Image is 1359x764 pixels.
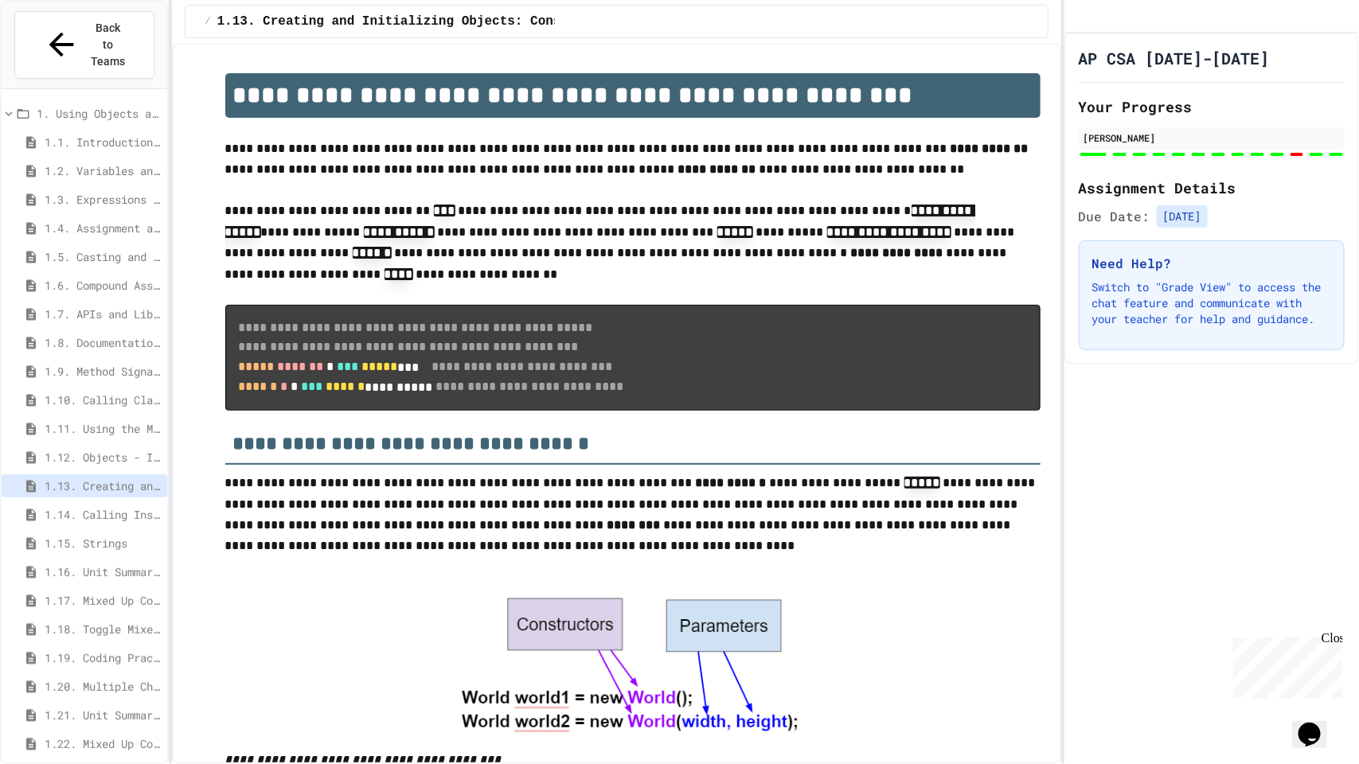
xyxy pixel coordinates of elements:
h2: Your Progress [1079,95,1345,118]
span: 1.10. Calling Class Methods [45,392,161,408]
span: 1.1. Introduction to Algorithms, Programming, and Compilers [45,134,161,150]
h2: Assignment Details [1079,177,1345,199]
span: 1.21. Unit Summary 1b (1.7-1.15) [45,707,161,723]
span: 1.6. Compound Assignment Operators [45,277,161,294]
span: 1.22. Mixed Up Code Practice 1b (1.7-1.15) [45,735,161,752]
span: Due Date: [1079,207,1150,226]
span: 1.17. Mixed Up Code Practice 1.1-1.6 [45,592,161,609]
span: 1.5. Casting and Ranges of Values [45,248,161,265]
span: 1.14. Calling Instance Methods [45,506,161,523]
span: 1.11. Using the Math Class [45,420,161,437]
span: 1.16. Unit Summary 1a (1.1-1.6) [45,563,161,580]
h3: Need Help? [1092,254,1331,273]
span: 1.15. Strings [45,535,161,552]
div: Chat with us now!Close [6,6,110,101]
span: 1.2. Variables and Data Types [45,162,161,179]
span: 1.9. Method Signatures [45,363,161,380]
span: 1.8. Documentation with Comments and Preconditions [45,334,161,351]
span: 1.7. APIs and Libraries [45,306,161,322]
span: / [205,15,210,28]
iframe: chat widget [1292,700,1343,748]
button: Back to Teams [14,11,154,79]
div: [PERSON_NAME] [1084,131,1340,145]
span: [DATE] [1157,205,1208,228]
span: 1.13. Creating and Initializing Objects: Constructors [45,477,161,494]
span: 1.18. Toggle Mixed Up or Write Code Practice 1.1-1.6 [45,621,161,637]
span: 1.19. Coding Practice 1a (1.1-1.6) [45,649,161,666]
iframe: chat widget [1227,631,1343,699]
span: 1.12. Objects - Instances of Classes [45,449,161,466]
span: 1.4. Assignment and Input [45,220,161,236]
span: Back to Teams [89,20,127,70]
h1: AP CSA [DATE]-[DATE] [1079,47,1270,69]
span: 1.20. Multiple Choice Exercises for Unit 1a (1.1-1.6) [45,678,161,695]
span: 1.13. Creating and Initializing Objects: Constructors [217,12,623,31]
p: Switch to "Grade View" to access the chat feature and communicate with your teacher for help and ... [1092,279,1331,327]
span: 1.3. Expressions and Output [New] [45,191,161,208]
span: 1. Using Objects and Methods [37,105,161,122]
